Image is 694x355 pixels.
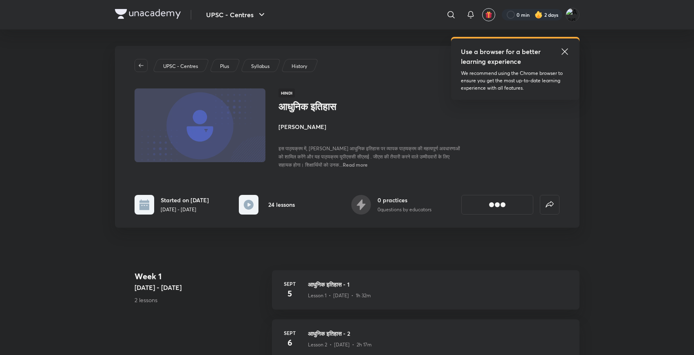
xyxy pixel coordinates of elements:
button: [object Object] [461,195,533,215]
h3: आधुनिक इतिहास - 2 [308,329,570,338]
h3: आधुनिक इतिहास - 1 [308,280,570,289]
p: We recommend using the Chrome browser to ensure you get the most up-to-date learning experience w... [461,70,570,92]
p: 2 lessons [135,296,265,304]
a: Sept5आधुनिक इतिहास - 1Lesson 1 • [DATE] • 1h 32m [272,270,579,319]
h5: [DATE] - [DATE] [135,283,265,292]
span: Hindi [278,88,295,97]
button: avatar [482,8,495,21]
button: UPSC - Centres [201,7,272,23]
a: History [290,63,308,70]
img: streak [535,11,543,19]
a: UPSC - Centres [162,63,199,70]
h6: Sept [282,329,298,337]
img: Ayush Patel [566,8,579,22]
p: 0 questions by educators [377,206,431,213]
img: Company Logo [115,9,181,19]
button: false [540,195,559,215]
a: Syllabus [249,63,271,70]
p: History [292,63,307,70]
a: Company Logo [115,9,181,21]
h6: Started on [DATE] [161,196,209,204]
p: UPSC - Centres [163,63,198,70]
h4: 5 [282,287,298,300]
p: Plus [220,63,229,70]
img: Thumbnail [133,88,266,163]
span: Read more [343,161,368,168]
h5: Use a browser for a better learning experience [461,47,542,66]
h6: 24 lessons [268,200,295,209]
h4: 6 [282,337,298,349]
p: Syllabus [251,63,270,70]
h6: 0 practices [377,196,431,204]
p: [DATE] - [DATE] [161,206,209,213]
p: Lesson 2 • [DATE] • 2h 17m [308,341,372,348]
a: Plus [218,63,230,70]
h4: Week 1 [135,270,265,283]
p: Lesson 1 • [DATE] • 1h 32m [308,292,371,299]
span: इस पाठ्यक्रम में, [PERSON_NAME] आधुनिक इतिहास पर व्यापक पाठ्यक्रम की महत्वपूर्ण अवधारणाओं को शामि... [278,145,460,168]
h4: [PERSON_NAME] [278,122,462,131]
img: avatar [485,11,492,18]
h6: Sept [282,280,298,287]
h1: आधुनिक इतिहास [278,101,412,113]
